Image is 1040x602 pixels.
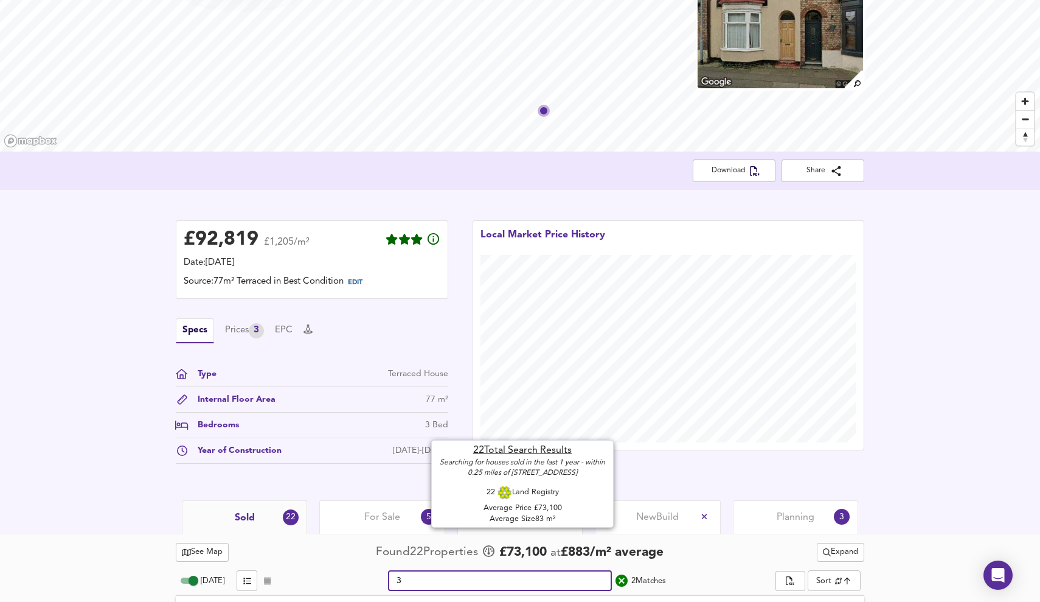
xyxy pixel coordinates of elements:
[791,164,855,177] span: Share
[561,546,664,559] span: £ 883 / m² average
[235,511,255,525] span: Sold
[176,318,214,343] button: Specs
[1016,111,1034,128] span: Zoom out
[782,159,864,182] button: Share
[376,544,481,561] div: Found 22 Propert ies
[283,509,299,525] div: 22
[480,228,605,255] div: Local Market Price History
[777,511,814,524] span: Planning
[506,511,534,524] span: Rental
[823,545,858,559] span: Expand
[843,69,864,90] img: search
[816,575,831,587] div: Sort
[693,159,775,182] button: Download
[388,368,448,380] div: Terraced House
[1016,110,1034,128] button: Zoom out
[834,509,850,525] div: 3
[775,571,805,592] div: split button
[201,577,224,585] span: [DATE]
[182,545,223,559] span: See Map
[249,323,264,338] div: 3
[275,324,293,337] button: EPC
[364,511,400,524] span: For Sale
[550,547,561,559] span: at
[612,571,631,590] button: search
[184,275,440,291] div: Source: 77m² Terraced in Best Condition
[425,419,448,432] div: 3 Bed
[348,279,362,286] span: EDIT
[225,323,264,338] div: Prices
[421,509,437,525] div: 5
[188,444,282,457] div: Year of Construction
[176,543,229,562] button: See Map
[188,393,276,406] div: Internal Floor Area
[184,231,258,249] div: £ 92,819
[983,561,1013,590] div: Open Intercom Messenger
[188,368,217,380] div: Type
[1016,93,1034,110] button: Zoom in
[702,164,766,177] span: Download
[388,570,612,591] input: Text Filter...
[631,575,666,587] div: 2 Match es
[636,511,679,524] span: New Build
[1016,128,1034,145] button: Reset bearing to north
[426,393,448,406] div: 77 m²
[264,237,310,255] span: £1,205/m²
[499,544,547,562] span: £ 73,100
[393,444,448,457] div: [DATE]-[DATE]
[4,134,57,148] a: Mapbox homepage
[184,256,440,270] div: Date: [DATE]
[817,543,864,562] div: split button
[808,570,861,591] div: Sort
[558,509,574,525] div: 2
[225,323,264,338] button: Prices3
[188,419,239,432] div: Bedrooms
[817,543,864,562] button: Expand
